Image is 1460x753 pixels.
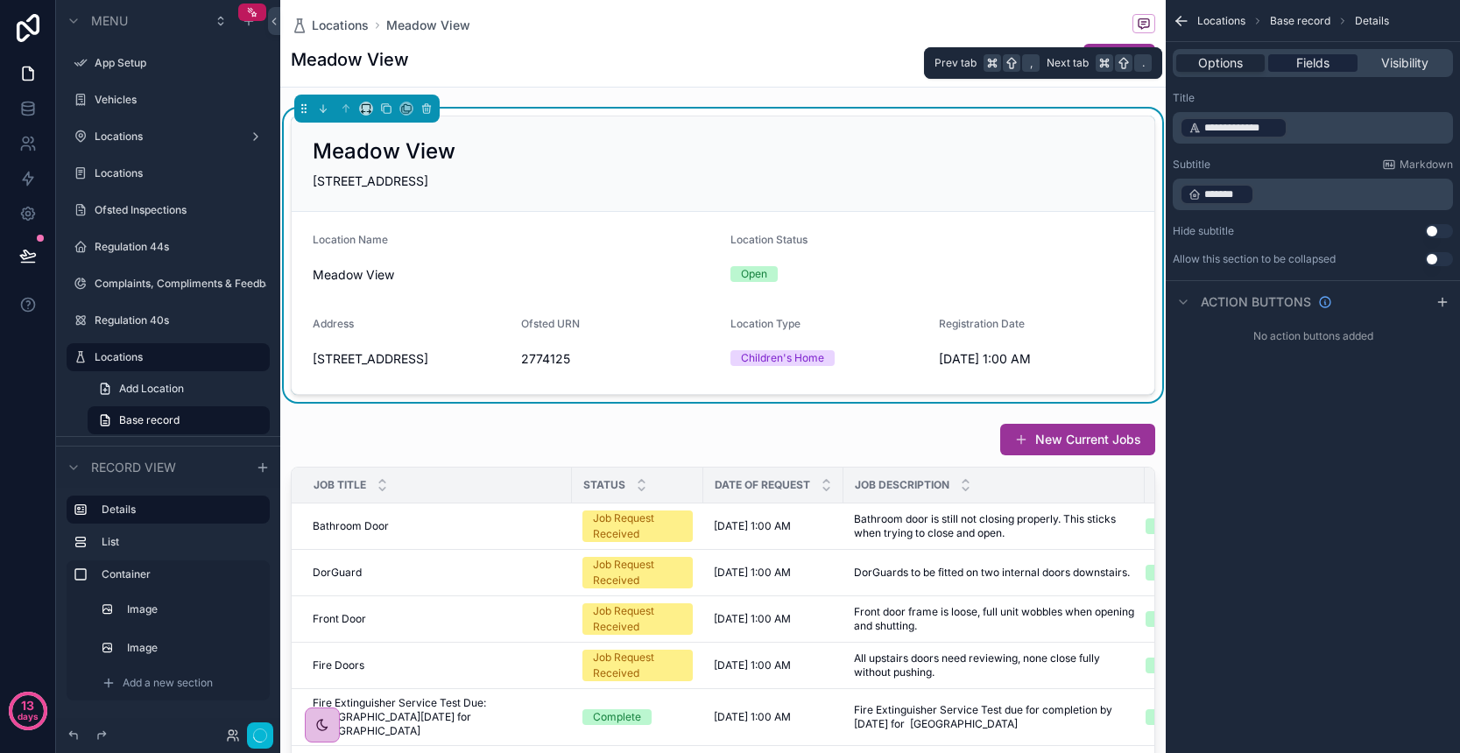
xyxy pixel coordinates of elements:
[1382,158,1453,172] a: Markdown
[21,697,34,714] p: 13
[386,17,470,34] a: Meadow View
[95,203,266,217] label: Ofsted Inspections
[1381,54,1428,72] span: Visibility
[939,350,1133,368] span: [DATE] 1:00 AM
[91,459,176,476] span: Record view
[1355,14,1389,28] span: Details
[95,93,266,107] label: Vehicles
[291,47,409,72] h1: Meadow View
[741,350,824,366] div: Children's Home
[1173,91,1195,105] label: Title
[1296,54,1330,72] span: Fields
[95,166,266,180] label: Locations
[56,488,280,718] div: scrollable content
[119,413,180,427] span: Base record
[715,478,810,492] span: Date of Request
[95,130,242,144] label: Locations
[1173,252,1336,266] label: Allow this section to be collapsed
[935,56,977,70] span: Prev tab
[312,17,369,34] span: Locations
[939,317,1025,330] span: Registration Date
[313,173,428,188] span: [STREET_ADDRESS]
[102,567,263,581] label: Container
[1201,293,1311,311] span: Action buttons
[1400,158,1453,172] span: Markdown
[1047,56,1089,70] span: Next tab
[1166,322,1460,350] div: No action buttons added
[18,704,39,728] p: days
[88,375,270,403] a: Add Location
[855,478,949,492] span: Job Description
[741,266,767,282] div: Open
[95,277,266,291] label: Complaints, Compliments & Feedback
[313,266,716,284] span: Meadow View
[314,478,366,492] span: Job Title
[291,17,369,34] a: Locations
[123,676,213,690] span: Add a new section
[119,382,184,396] span: Add Location
[1136,56,1150,70] span: .
[1083,44,1155,75] button: Edit
[521,317,580,330] span: Ofsted URN
[88,406,270,434] a: Base record
[95,350,259,364] label: Locations
[1197,14,1245,28] span: Locations
[102,535,263,549] label: List
[313,317,354,330] span: Address
[313,233,388,246] span: Location Name
[91,12,128,30] span: Menu
[730,317,801,330] span: Location Type
[583,478,625,492] span: Status
[127,641,259,655] label: Image
[730,233,808,246] span: Location Status
[1024,56,1038,70] span: ,
[1270,14,1330,28] span: Base record
[521,350,716,368] span: 2774125
[102,503,256,517] label: Details
[1173,224,1234,238] label: Hide subtitle
[1173,112,1453,144] div: scrollable content
[313,137,455,165] h2: Meadow View
[95,240,266,254] label: Regulation 44s
[313,350,507,368] span: [STREET_ADDRESS]
[1173,158,1210,172] label: Subtitle
[95,56,266,70] label: App Setup
[1173,179,1453,210] div: scrollable content
[1198,54,1243,72] span: Options
[127,602,259,616] label: Image
[95,313,266,327] label: Regulation 40s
